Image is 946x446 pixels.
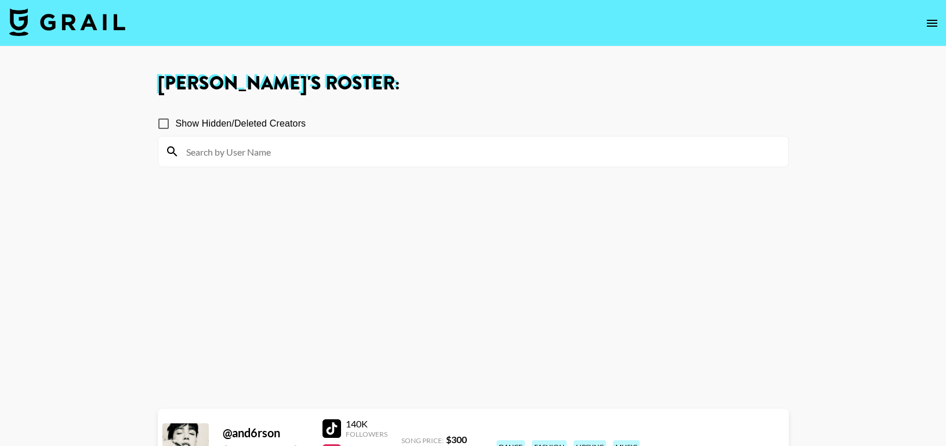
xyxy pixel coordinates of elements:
div: Followers [346,430,387,438]
div: @ and6rson [223,426,309,440]
h1: [PERSON_NAME] 's Roster: [158,74,789,93]
span: Song Price: [401,436,444,445]
strong: $ 300 [446,434,467,445]
input: Search by User Name [179,142,781,161]
button: open drawer [920,12,944,35]
span: Show Hidden/Deleted Creators [176,117,306,131]
img: Grail Talent [9,8,125,36]
div: 140K [346,418,387,430]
